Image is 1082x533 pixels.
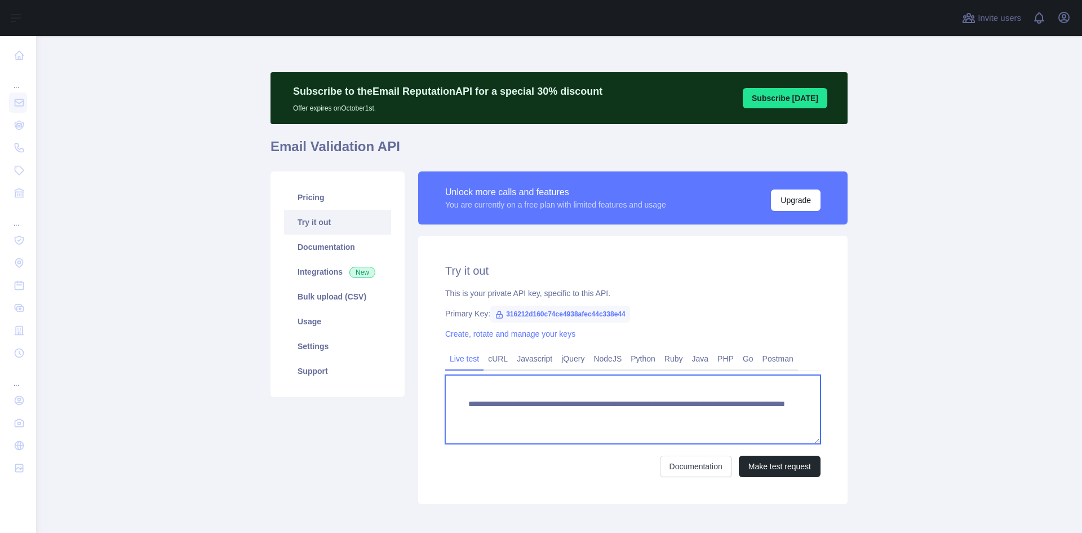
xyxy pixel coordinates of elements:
[284,210,391,235] a: Try it out
[445,308,821,319] div: Primary Key:
[284,235,391,259] a: Documentation
[743,88,827,108] button: Subscribe [DATE]
[557,350,589,368] a: jQuery
[738,350,758,368] a: Go
[589,350,626,368] a: NodeJS
[445,350,484,368] a: Live test
[758,350,798,368] a: Postman
[660,350,688,368] a: Ruby
[284,359,391,384] a: Support
[9,205,27,228] div: ...
[960,9,1023,27] button: Invite users
[688,350,713,368] a: Java
[626,350,660,368] a: Python
[445,199,666,210] div: You are currently on a free plan with limited features and usage
[512,350,557,368] a: Javascript
[445,288,821,299] div: This is your private API key, specific to this API.
[484,350,512,368] a: cURL
[293,99,602,113] p: Offer expires on October 1st.
[349,267,375,278] span: New
[660,456,732,477] a: Documentation
[9,365,27,388] div: ...
[284,284,391,309] a: Bulk upload (CSV)
[978,12,1021,25] span: Invite users
[284,309,391,334] a: Usage
[739,456,821,477] button: Make test request
[713,350,738,368] a: PHP
[270,138,848,165] h1: Email Validation API
[284,185,391,210] a: Pricing
[293,83,602,99] p: Subscribe to the Email Reputation API for a special 30 % discount
[284,334,391,359] a: Settings
[771,190,821,211] button: Upgrade
[490,306,630,323] span: 316212d160c74ce4938afec44c338e44
[445,263,821,279] h2: Try it out
[9,68,27,90] div: ...
[445,329,575,338] a: Create, rotate and manage your keys
[284,259,391,284] a: Integrations New
[445,186,666,199] div: Unlock more calls and features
